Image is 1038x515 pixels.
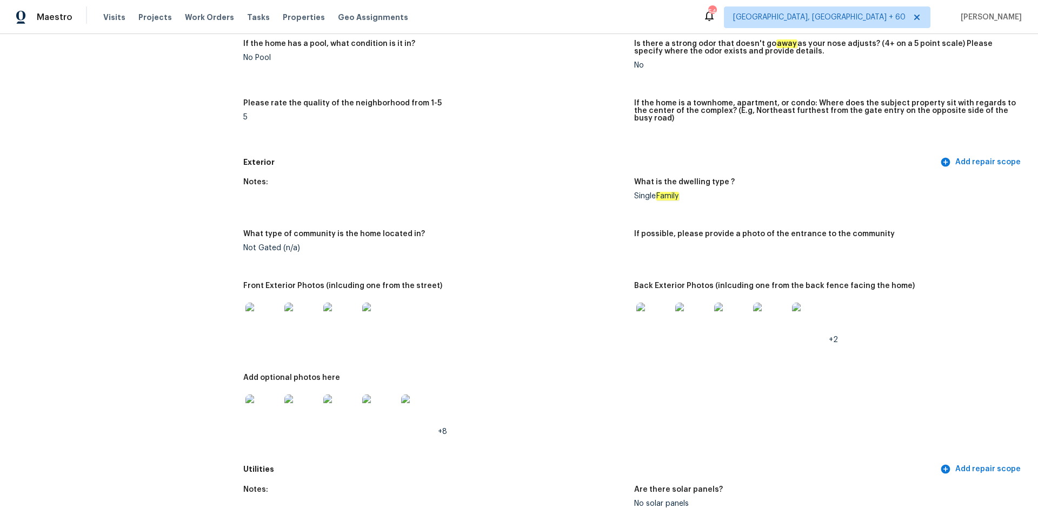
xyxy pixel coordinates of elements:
[338,12,408,23] span: Geo Assignments
[708,6,716,17] div: 544
[247,14,270,21] span: Tasks
[138,12,172,23] span: Projects
[634,230,895,238] h5: If possible, please provide a photo of the entrance to the community
[634,99,1016,122] h5: If the home is a townhome, apartment, or condo: Where does the subject property sit with regards ...
[938,152,1025,172] button: Add repair scope
[733,12,906,23] span: [GEOGRAPHIC_DATA], [GEOGRAPHIC_DATA] + 60
[243,178,268,186] h5: Notes:
[243,244,626,252] div: Not Gated (n/a)
[243,282,442,290] h5: Front Exterior Photos (inlcuding one from the street)
[634,500,1016,507] div: No solar panels
[634,178,735,186] h5: What is the dwelling type ?
[634,40,1016,55] h5: Is there a strong odor that doesn't go as your nose adjusts? (4+ on a 5 point scale) Please speci...
[634,282,915,290] h5: Back Exterior Photos (inlcuding one from the back fence facing the home)
[243,230,425,238] h5: What type of community is the home located in?
[283,12,325,23] span: Properties
[438,428,447,436] span: +8
[634,486,723,493] h5: Are there solar panels?
[243,157,938,168] h5: Exterior
[243,99,442,107] h5: Please rate the quality of the neighborhood from 1-5
[103,12,125,23] span: Visits
[243,486,268,493] h5: Notes:
[243,464,938,475] h5: Utilities
[634,62,1016,69] div: No
[185,12,234,23] span: Work Orders
[243,40,415,48] h5: If the home has a pool, what condition is it in?
[634,192,1016,200] div: Single
[942,156,1021,169] span: Add repair scope
[243,54,626,62] div: No Pool
[956,12,1022,23] span: [PERSON_NAME]
[938,459,1025,479] button: Add repair scope
[776,39,797,48] em: away
[37,12,72,23] span: Maestro
[243,113,626,121] div: 5
[829,336,838,344] span: +2
[942,463,1021,476] span: Add repair scope
[243,374,340,382] h5: Add optional photos here
[656,192,679,200] em: Family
